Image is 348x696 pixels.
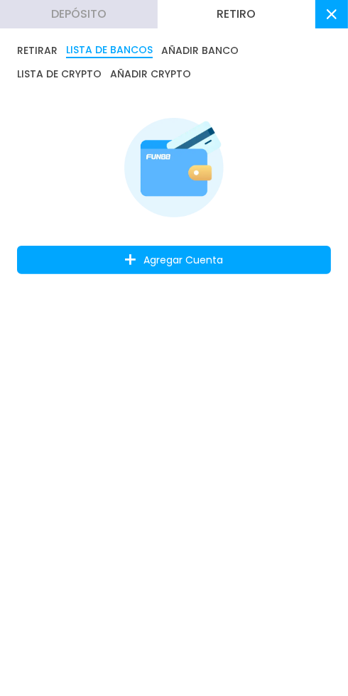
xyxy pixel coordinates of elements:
button: LISTA DE CRYPTO [17,67,102,81]
button: AÑADIR BANCO [161,43,239,58]
img: Wallet Card [124,115,224,217]
button: RETIRAR [17,43,58,58]
button: AÑADIR CRYPTO [110,67,191,81]
button: Agregar Cuenta [17,246,331,274]
button: LISTA DE BANCOS [66,43,153,58]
